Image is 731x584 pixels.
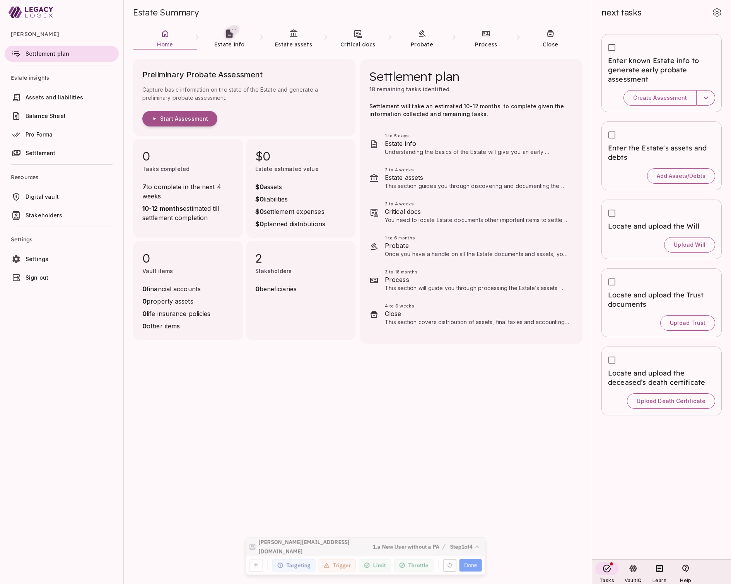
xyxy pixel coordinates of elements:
[214,41,244,48] span: Estate info
[255,285,260,293] strong: 0
[142,183,146,191] strong: 7
[369,68,459,84] span: Settlement plan
[680,577,691,583] span: Help
[255,195,325,204] span: liabilities
[369,86,449,92] span: 18 remaining tasks identified
[385,217,569,246] span: You need to locate Estate documents other important items to settle the Estate, such as insurance...
[255,250,347,266] span: 2
[26,256,48,262] span: Settings
[142,297,147,305] strong: 0
[5,89,119,106] a: Assets and liabilities
[255,284,297,294] span: beneficiaries
[385,319,569,348] span: This section covers distribution of assets, final taxes and accounting, and how to wrap things up...
[5,108,119,124] a: Balance Sheet
[599,577,614,583] span: Tasks
[385,241,570,250] span: Probate
[133,7,199,18] span: Estate Summary
[627,393,715,409] button: Upload Death Certificate
[360,297,582,331] div: 4 to 6 weeksCloseThis section covers distribution of assets, final taxes and accounting, and how ...
[26,94,83,101] span: Assets and liabilities
[246,139,356,238] div: $0Estate estimated value$0assets$0liabilities$0settlement expenses$0planned distributions
[360,161,582,195] div: 2 to 4 weeksEstate assetsThis section guides you through discovering and documenting the deceased...
[255,207,325,216] span: settlement expenses
[657,172,705,179] span: Add Assets/Debts
[319,556,356,568] div: Trigger
[608,222,715,231] span: Locate and upload the Will
[385,275,570,284] span: Process
[385,201,570,207] span: 2 to 4 weeks
[142,111,217,126] button: Start Assessment
[255,208,264,215] strong: $0
[385,303,570,309] span: 4 to 6 weeks
[5,270,119,286] a: Sign out
[450,539,472,548] span: Step 1 of 4
[142,285,147,293] strong: 0
[385,207,570,216] span: Critical docs
[255,148,347,164] span: $0
[601,200,722,259] div: Locate and upload the WillUpload Will
[359,556,391,568] div: Limit
[26,131,53,138] span: Pro Forma
[26,150,56,156] span: Settlement
[26,113,66,119] span: Balance Sheet
[275,41,312,48] span: Estate assets
[26,212,62,219] span: Stakeholders
[142,166,190,172] span: Tasks completed
[625,577,642,583] span: VaultIQ
[360,229,582,263] div: 1 to 6 monthsProbateOnce you have a handle on all the Estate documents and assets, you can make a...
[142,68,346,85] span: Preliminary Probate Assessment
[670,319,705,326] span: Upload Trust
[385,167,570,173] span: 2 to 4 weeks
[385,285,567,314] span: This section will guide you through processing the Estate’s assets. Tasks related to your specifi...
[385,269,570,275] span: 3 to 18 months
[157,41,173,48] span: Home
[385,309,570,318] span: Close
[647,168,715,184] button: Add Assets/Debts
[142,204,234,222] span: estimated till settlement completion
[26,274,48,281] span: Sign out
[385,139,570,148] span: Estate info
[385,148,570,156] p: Understanding the basics of the Estate will give you an early perspective on what’s in store for ...
[255,182,325,191] span: assets
[601,268,722,337] div: Locate and upload the Trust documentsUpload Trust
[385,173,570,182] span: Estate assets
[459,556,482,568] button: Done
[142,297,210,306] span: property assets
[633,94,687,101] span: Create Assessment
[394,556,434,568] div: Throttle
[142,284,210,294] span: financial accounts
[11,68,113,87] span: Estate insights
[637,398,705,405] span: Upload Death Certificate
[385,251,570,311] span: Once you have a handle on all the Estate documents and assets, you can make a final determination...
[340,41,376,48] span: Critical docs
[411,41,433,48] span: Probate
[360,195,582,229] div: 2 to 4 weeksCritical docsYou need to locate Estate documents other important items to settle the ...
[259,534,354,553] span: [PERSON_NAME][EMAIL_ADDRESS][DOMAIN_NAME]
[5,46,119,62] a: Settlement plan
[142,322,147,330] strong: 0
[255,268,292,274] span: Stakeholders
[5,207,119,224] a: Stakeholders
[142,309,210,318] span: life insurance policies
[608,56,715,84] span: Enter known Estate info to generate early probate assessment
[160,115,208,122] span: Start Assessment
[5,189,119,205] a: Digital vault
[142,85,346,102] span: Capture basic information on the state of the Estate and generate a preliminary probate assessment.
[255,166,319,172] span: Estate estimated value
[255,219,325,229] span: planned distributions
[246,241,356,340] div: 2Stakeholders0beneficiaries
[608,290,715,309] span: Locate and upload the Trust documents
[255,195,264,203] strong: $0
[601,7,642,18] span: next tasks
[674,241,705,248] span: Upload Will
[255,220,264,228] strong: $0
[11,230,113,249] span: Settings
[652,577,666,583] span: Learn
[133,139,243,238] div: 0Tasks completed7to complete in the next 4 weeks10-12 monthsestimated till settlement completion
[26,50,69,57] span: Settlement plan
[11,25,113,43] span: [PERSON_NAME]
[448,537,482,550] button: Step1of4
[385,133,570,139] span: 1 to 5 days
[360,263,582,297] div: 3 to 18 monthsProcessThis section will guide you through processing the Estate’s assets. Tasks re...
[475,41,497,48] span: Process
